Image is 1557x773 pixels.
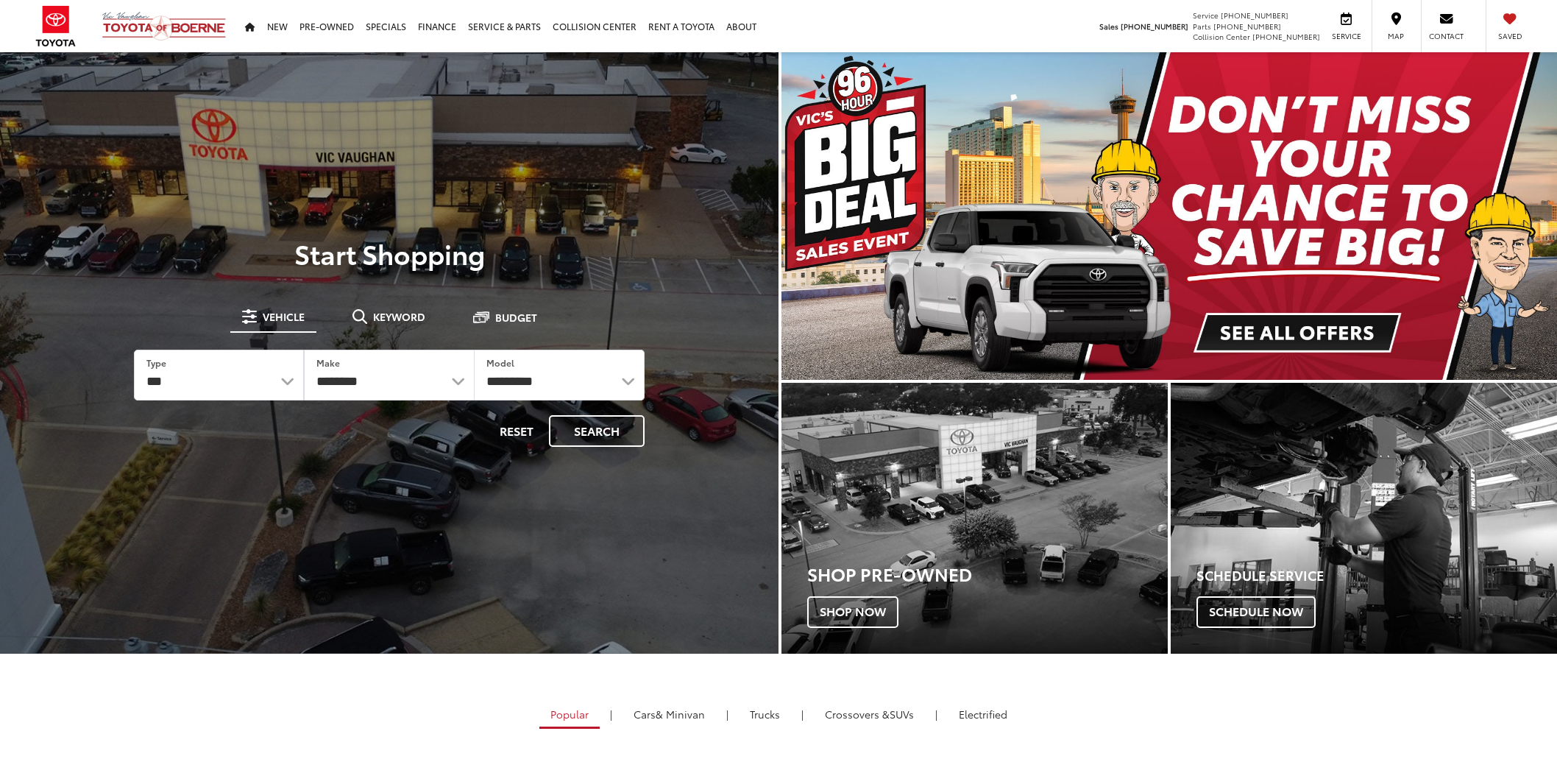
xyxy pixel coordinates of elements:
span: [PHONE_NUMBER] [1213,21,1281,32]
span: Service [1193,10,1219,21]
span: Saved [1494,31,1526,41]
span: [PHONE_NUMBER] [1221,10,1288,21]
a: Shop Pre-Owned Shop Now [781,383,1168,654]
a: Schedule Service Schedule Now [1171,383,1557,654]
label: Type [146,356,166,369]
span: Collision Center [1193,31,1250,42]
span: Shop Now [807,596,898,627]
div: Toyota [781,383,1168,654]
li: | [798,707,807,721]
img: Big Deal Sales Event [781,52,1557,380]
span: Schedule Now [1196,596,1316,627]
div: Toyota [1171,383,1557,654]
span: Map [1380,31,1412,41]
span: Service [1330,31,1363,41]
button: Reset [487,415,546,447]
span: Crossovers & [825,707,890,721]
a: Trucks [739,702,791,727]
label: Model [486,356,514,369]
li: | [723,707,732,721]
section: Carousel section with vehicle pictures - may contain disclaimers. [781,52,1557,380]
span: Budget [495,312,537,322]
span: Sales [1099,21,1118,32]
button: Search [549,415,645,447]
span: Contact [1429,31,1464,41]
span: Vehicle [263,311,305,322]
span: [PHONE_NUMBER] [1252,31,1320,42]
h4: Schedule Service [1196,568,1557,583]
div: carousel slide number 1 of 1 [781,52,1557,380]
span: Parts [1193,21,1211,32]
span: Keyword [373,311,425,322]
li: | [606,707,616,721]
p: Start Shopping [62,239,717,268]
a: Cars [623,702,716,727]
h3: Shop Pre-Owned [807,564,1168,583]
span: [PHONE_NUMBER] [1121,21,1188,32]
span: & Minivan [656,707,705,721]
label: Make [316,356,340,369]
a: Popular [539,702,600,729]
a: SUVs [814,702,925,727]
img: Vic Vaughan Toyota of Boerne [102,11,227,41]
a: Electrified [948,702,1018,727]
li: | [932,707,941,721]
